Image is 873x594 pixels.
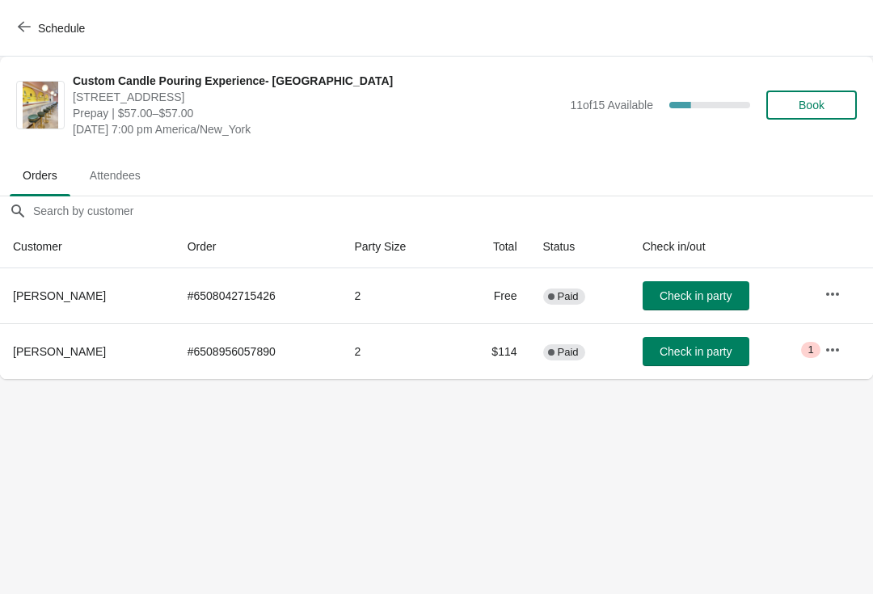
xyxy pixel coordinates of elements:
td: Free [455,268,530,323]
button: Book [766,91,857,120]
span: 1 [808,343,813,356]
span: Prepay | $57.00–$57.00 [73,105,562,121]
td: # 6508956057890 [175,323,342,379]
td: $114 [455,323,530,379]
th: Status [530,225,630,268]
td: 2 [341,268,454,323]
input: Search by customer [32,196,873,225]
span: [PERSON_NAME] [13,289,106,302]
span: Check in party [660,289,732,302]
span: [DATE] 7:00 pm America/New_York [73,121,562,137]
th: Total [455,225,530,268]
img: Custom Candle Pouring Experience- Delray Beach [23,82,58,128]
span: [STREET_ADDRESS] [73,89,562,105]
span: Attendees [77,161,154,190]
td: # 6508042715426 [175,268,342,323]
span: Custom Candle Pouring Experience- [GEOGRAPHIC_DATA] [73,73,562,89]
button: Schedule [8,14,98,43]
th: Party Size [341,225,454,268]
span: Orders [10,161,70,190]
span: Paid [558,346,579,359]
th: Check in/out [630,225,812,268]
button: Check in party [643,337,749,366]
span: Book [799,99,824,112]
span: Schedule [38,22,85,35]
td: 2 [341,323,454,379]
span: Paid [558,290,579,303]
th: Order [175,225,342,268]
span: [PERSON_NAME] [13,345,106,358]
span: 11 of 15 Available [570,99,653,112]
button: Check in party [643,281,749,310]
span: Check in party [660,345,732,358]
